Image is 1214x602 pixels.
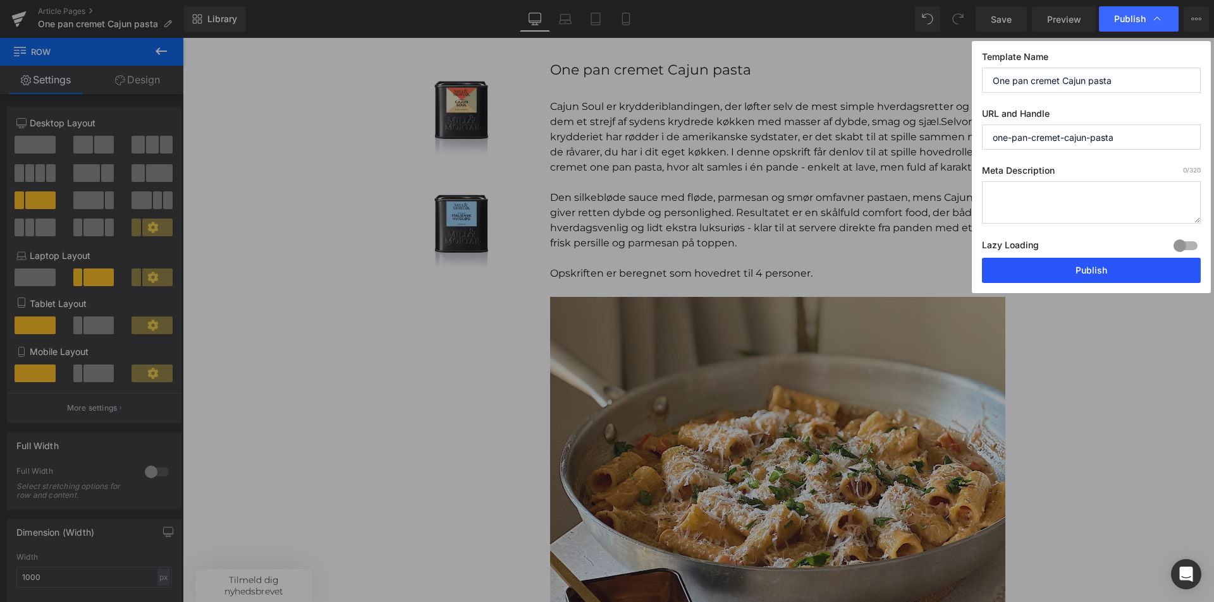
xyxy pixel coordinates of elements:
div: One pan cremet Cajun pasta [367,21,823,42]
div: Open Intercom Messenger [1171,559,1201,589]
span: /320 [1183,166,1201,174]
img: Italiensk Hvidløg, ØKO [241,154,317,230]
span: Publish [1114,13,1146,25]
label: Meta Description [982,165,1201,181]
button: Publish [982,258,1201,283]
p: Den silkebløde sauce med fløde, parmesan og smør omfavner pastaen, mens Cajun Soul giver retten d... [367,152,823,213]
label: URL and Handle [982,108,1201,124]
label: Lazy Loading [982,237,1039,258]
span: Selvom krydderiet har rødder i de amerikanske sydstater, er det skabt til at spille sammen med de... [367,78,809,120]
span: lov til at spille hovedrollen i en cremet one pan pasta, hvor alt samles i én pande - enkelt at l... [367,108,818,135]
p: Opskriften er beregnet som hovedret til 4 personer. [367,228,823,243]
label: Template Name [982,51,1201,68]
img: Cajun Soul, ØKO [241,40,317,116]
span: 0 [1183,166,1187,174]
span: Cajun Soul er krydderiblandingen, der løfter selv de mest simple hverdagsretter og giver dem et s... [367,63,814,90]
